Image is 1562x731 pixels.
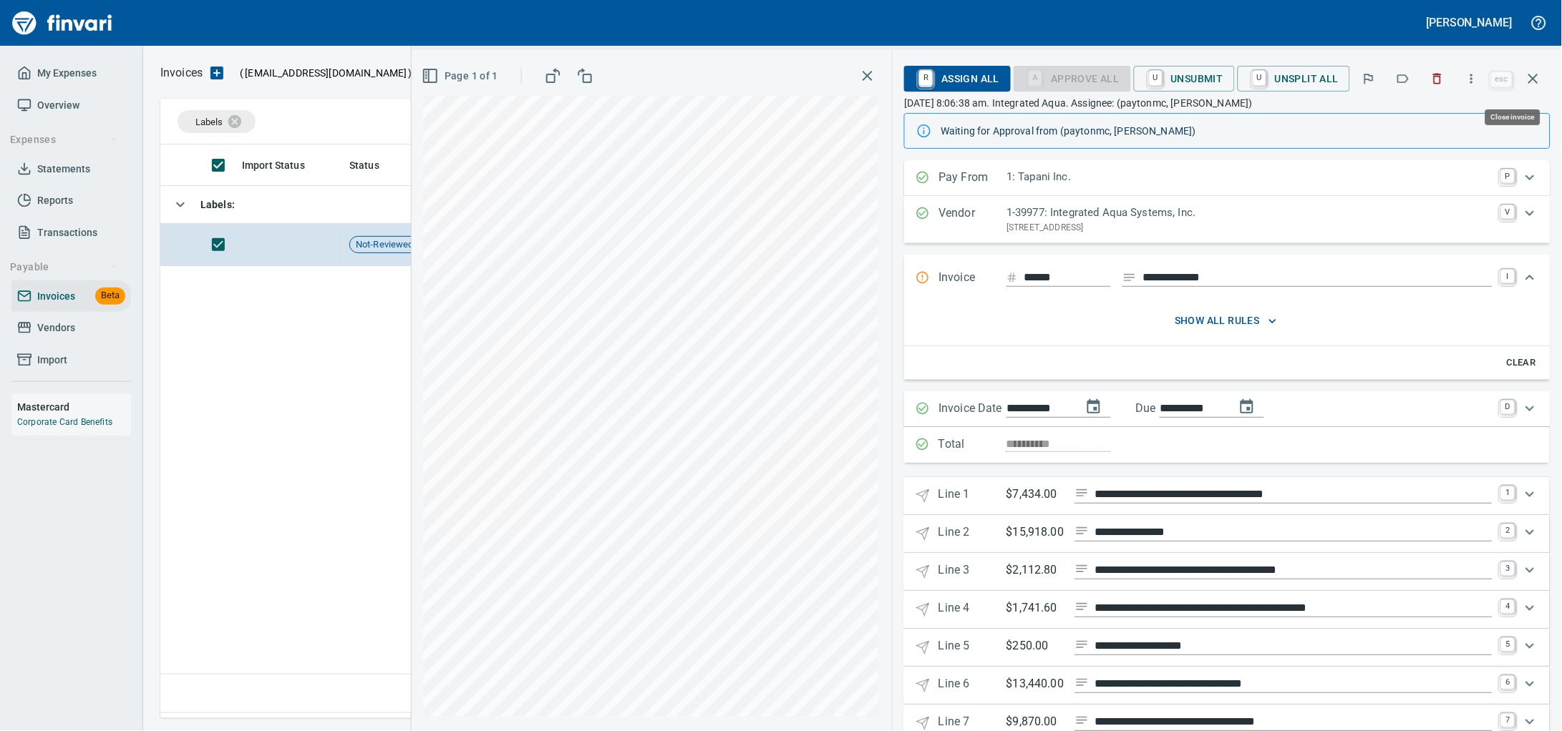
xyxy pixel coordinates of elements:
[904,391,1551,427] div: Expand
[11,57,131,89] a: My Expenses
[1422,63,1453,94] button: Discard
[160,64,203,82] p: Invoices
[1427,15,1513,30] h5: [PERSON_NAME]
[904,515,1551,553] div: Expand
[178,110,256,133] div: Labels
[1006,524,1064,541] p: $15,918.00
[1387,63,1419,94] button: Labels
[243,66,408,80] span: [EMAIL_ADDRESS][DOMAIN_NAME]
[95,288,125,304] span: Beta
[1249,67,1339,91] span: Unsplit All
[1006,675,1064,693] p: $13,440.00
[904,66,1011,92] button: RAssign All
[1006,486,1064,504] p: $7,434.00
[37,224,97,242] span: Transactions
[1503,355,1541,371] span: Clear
[1006,221,1493,235] p: [STREET_ADDRESS]
[938,675,1006,696] p: Line 6
[1006,713,1064,731] p: $9,870.00
[1134,66,1235,92] button: UUnsubmit
[938,169,1006,187] p: Pay From
[938,308,1513,334] button: show all rules
[1501,205,1515,219] a: V
[37,97,79,114] span: Overview
[37,192,73,210] span: Reports
[349,157,379,174] span: Status
[938,486,1006,506] p: Line 1
[37,319,75,337] span: Vendors
[37,160,90,178] span: Statements
[1456,63,1488,94] button: More
[1006,561,1064,579] p: $2,112.80
[1353,63,1384,94] button: Flag
[1501,400,1515,414] a: D
[425,67,498,85] span: Page 1 of 1
[1501,524,1515,538] a: 2
[203,64,231,82] button: Upload an Invoice
[1238,66,1350,92] button: UUnsplit All
[1149,70,1163,86] a: U
[350,238,419,252] span: Not-Reviewed
[1145,67,1223,91] span: Unsubmit
[904,591,1551,629] div: Expand
[10,131,118,149] span: Expenses
[919,70,933,86] a: R
[1501,599,1515,614] a: 4
[938,637,1006,658] p: Line 5
[944,312,1508,330] span: show all rules
[1499,352,1545,374] button: Clear
[1423,11,1516,34] button: [PERSON_NAME]
[11,89,131,122] a: Overview
[200,199,235,210] strong: Labels :
[938,400,1006,418] p: Invoice Date
[904,255,1551,302] div: Expand
[160,64,203,82] nav: breadcrumb
[11,344,131,376] a: Import
[195,117,223,127] span: Labels
[904,96,1551,110] p: [DATE] 8:06:38 am. Integrated Aqua. Assignee: (paytonmc, [PERSON_NAME])
[904,629,1551,667] div: Expand
[1501,561,1515,576] a: 3
[1122,270,1137,285] svg: Invoice description
[1253,70,1266,86] a: U
[904,196,1551,243] div: Expand
[9,6,116,40] img: Finvari
[37,351,67,369] span: Import
[10,258,118,276] span: Payable
[37,288,75,305] span: Invoices
[1135,400,1203,417] p: Due
[904,302,1551,379] div: Expand
[938,561,1006,582] p: Line 3
[242,157,305,174] span: Import Status
[938,524,1006,544] p: Line 2
[1006,599,1064,617] p: $1,741.60
[1501,637,1515,652] a: 5
[1006,169,1493,185] p: 1: Tapani Inc.
[904,477,1551,515] div: Expand
[11,153,131,185] a: Statements
[349,157,398,174] span: Status
[242,157,324,174] span: Import Status
[1014,72,1130,84] div: Job required
[916,67,999,91] span: Assign All
[1006,205,1493,221] p: 1-39977: Integrated Aqua Systems, Inc.
[1491,72,1513,87] a: esc
[904,553,1551,591] div: Expand
[11,280,131,313] a: InvoicesBeta
[419,63,504,89] button: Page 1 of 1
[938,269,1006,288] p: Invoice
[1230,390,1264,424] button: change due date
[231,66,412,80] p: ( )
[4,127,124,153] button: Expenses
[37,64,97,82] span: My Expenses
[11,217,131,249] a: Transactions
[1501,713,1515,727] a: 7
[938,205,1006,235] p: Vendor
[1501,169,1515,183] a: P
[1501,269,1515,283] a: I
[941,118,1538,144] div: Waiting for Approval from (paytonmc, [PERSON_NAME])
[1077,390,1111,424] button: change date
[1006,637,1064,655] p: $250.00
[1501,675,1515,690] a: 6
